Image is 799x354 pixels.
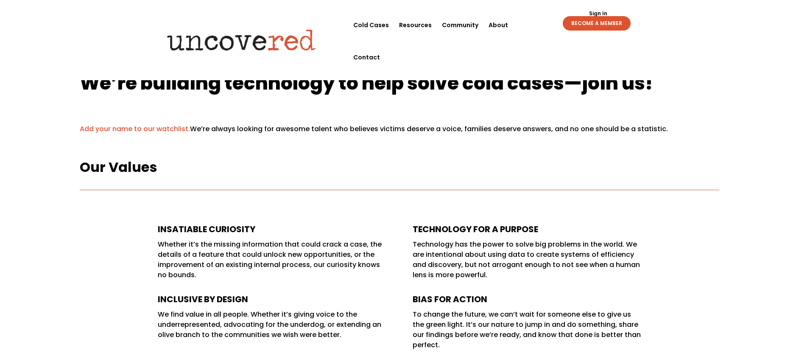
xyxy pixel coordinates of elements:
[399,9,432,41] a: Resources
[413,293,487,305] strong: Bias For Action
[158,309,386,340] p: We find value in all people. Whether it’s giving voice to the underrepresented, advocating for th...
[80,158,719,181] h3: Our Values
[80,124,719,134] p: We’re always looking for awesome talent who believes victims deserve a voice, families deserve an...
[80,73,719,97] h1: W
[584,11,612,16] a: Sign In
[563,16,631,31] a: BECOME A MEMBER
[413,223,538,235] strong: Technology for a Purpose
[489,9,508,41] a: About
[353,41,380,73] a: Contact
[100,70,653,96] span: e’re building technology to help solve cold cases—join us!
[413,239,641,280] p: Technology has the power to solve big problems in the world. We are intentional about using data ...
[160,23,323,56] img: Uncovered logo
[80,124,190,134] a: Add your name to our watchlist.
[158,293,248,305] strong: Inclusive by Design
[413,309,641,350] p: To change the future, we can’t wait for someone else to give us the green light. It’s our nature ...
[353,9,389,41] a: Cold Cases
[158,223,255,235] strong: Insatiable Curiosity
[442,9,478,41] a: Community
[158,239,386,280] p: Whether it’s the missing information that could crack a case, the details of a feature that could...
